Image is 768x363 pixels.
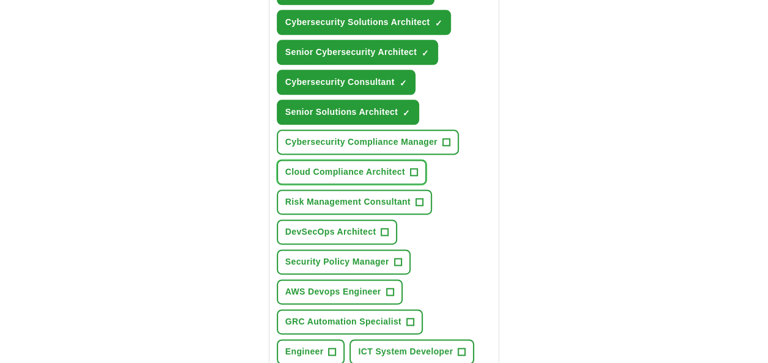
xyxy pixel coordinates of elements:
[285,315,401,328] span: GRC Automation Specialist
[277,189,432,215] button: Risk Management Consultant
[285,76,395,89] span: Cybersecurity Consultant
[285,345,324,358] span: Engineer
[277,219,398,244] button: DevSecOps Architect
[285,166,405,178] span: Cloud Compliance Architect
[285,226,376,238] span: DevSecOps Architect
[285,255,389,268] span: Security Policy Manager
[277,100,419,125] button: Senior Solutions Architect✓
[277,40,438,65] button: Senior Cybersecurity Architect✓
[285,106,398,119] span: Senior Solutions Architect
[277,309,423,334] button: GRC Automation Specialist
[277,10,452,35] button: Cybersecurity Solutions Architect✓
[285,16,430,29] span: Cybersecurity Solutions Architect
[277,130,459,155] button: Cybersecurity Compliance Manager
[285,46,417,59] span: Senior Cybersecurity Architect
[422,48,429,58] span: ✓
[403,108,410,118] span: ✓
[434,18,442,28] span: ✓
[277,159,426,185] button: Cloud Compliance Architect
[399,78,406,88] span: ✓
[277,70,416,95] button: Cybersecurity Consultant✓
[285,285,381,298] span: AWS Devops Engineer
[277,279,403,304] button: AWS Devops Engineer
[358,345,453,358] span: ICT System Developer
[277,249,411,274] button: Security Policy Manager
[285,196,411,208] span: Risk Management Consultant
[285,136,437,148] span: Cybersecurity Compliance Manager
